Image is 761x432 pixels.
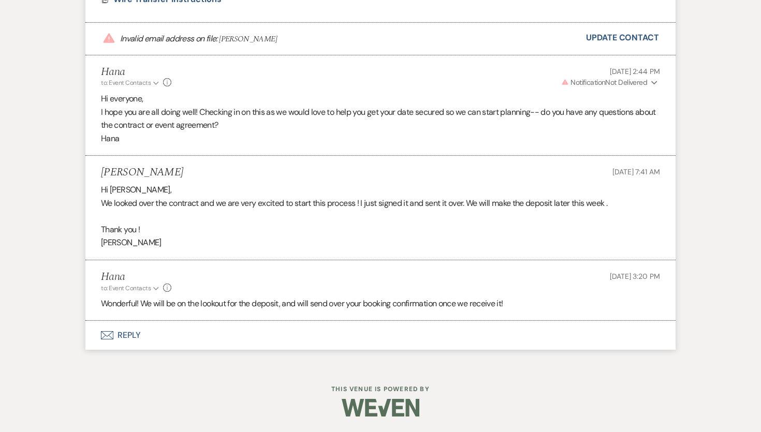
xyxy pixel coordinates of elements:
[610,272,660,281] span: [DATE] 3:20 PM
[101,66,171,79] h5: Hana
[101,132,660,145] p: Hana
[219,33,277,45] span: [PERSON_NAME]
[101,106,660,132] p: I hope you are all doing well! Checking in on this as we would love to help you get your date sec...
[101,284,160,293] button: to: Event Contacts
[101,271,171,284] h5: Hana
[561,78,647,87] span: Not Delivered
[342,390,419,426] img: Weven Logo
[560,77,660,88] button: NotificationNot Delivered
[85,321,676,350] button: Reply
[101,223,660,236] p: Thank you !
[101,284,151,292] span: to: Event Contacts
[101,92,660,106] p: Hi everyone,
[570,78,605,87] span: Notification
[586,31,659,44] a: Update Contact
[101,183,660,197] p: Hi [PERSON_NAME],
[101,166,183,179] h5: [PERSON_NAME]
[101,297,660,310] p: Wonderful! We will be on the lookout for the deposit, and will send over your booking confirmatio...
[610,67,660,76] span: [DATE] 2:44 PM
[120,33,277,45] p: Invalid email address on file:
[101,78,160,87] button: to: Event Contacts
[101,79,151,87] span: to: Event Contacts
[101,197,660,210] p: We looked over the contract and we are very excited to start this process ! I just signed it and ...
[612,167,660,176] span: [DATE] 7:41 AM
[101,236,660,249] p: [PERSON_NAME]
